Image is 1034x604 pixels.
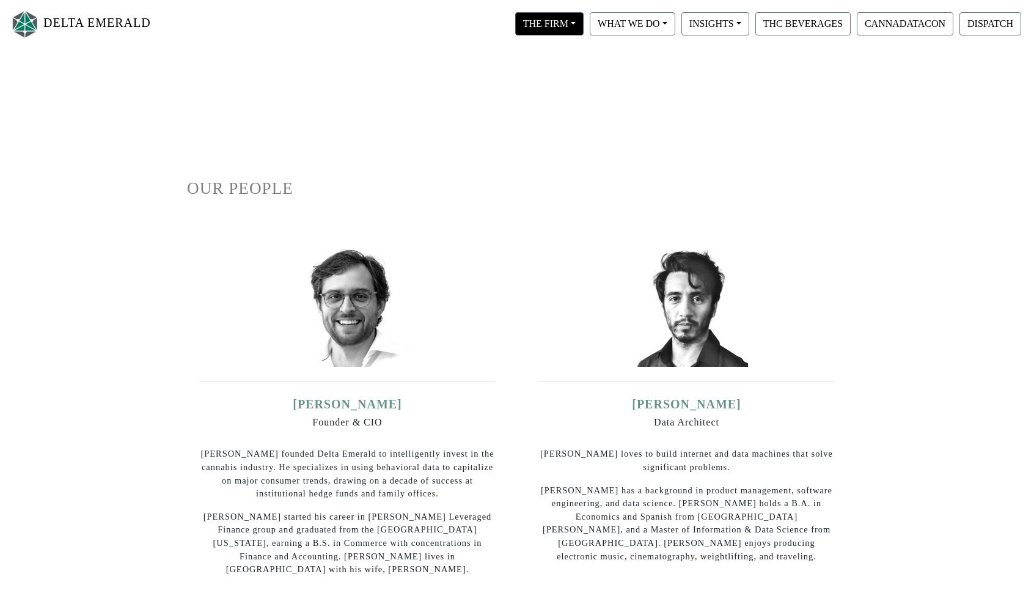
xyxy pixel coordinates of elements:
p: [PERSON_NAME] loves to build internet and data machines that solve significant problems. [538,447,835,474]
button: CANNADATACON [857,12,953,35]
a: [PERSON_NAME] [293,397,402,411]
p: [PERSON_NAME] has a background in product management, software engineering, and data science. [PE... [538,484,835,564]
img: david [626,245,748,367]
a: THC BEVERAGES [752,18,854,28]
button: THE FIRM [515,12,584,35]
button: INSIGHTS [681,12,749,35]
button: DISPATCH [959,12,1021,35]
button: THC BEVERAGES [755,12,851,35]
a: [PERSON_NAME] [632,397,741,411]
h6: Data Architect [538,416,835,428]
img: Logo [10,8,40,40]
a: CANNADATACON [854,18,956,28]
h6: Founder & CIO [199,416,496,428]
a: DELTA EMERALD [10,5,151,43]
p: [PERSON_NAME] started his career in [PERSON_NAME] Leveraged Finance group and graduated from the ... [199,510,496,576]
button: WHAT WE DO [590,12,675,35]
img: ian [287,245,409,367]
h1: OUR PEOPLE [187,179,847,199]
p: [PERSON_NAME] founded Delta Emerald to intelligently invest in the cannabis industry. He speciali... [199,447,496,500]
a: DISPATCH [956,18,1024,28]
